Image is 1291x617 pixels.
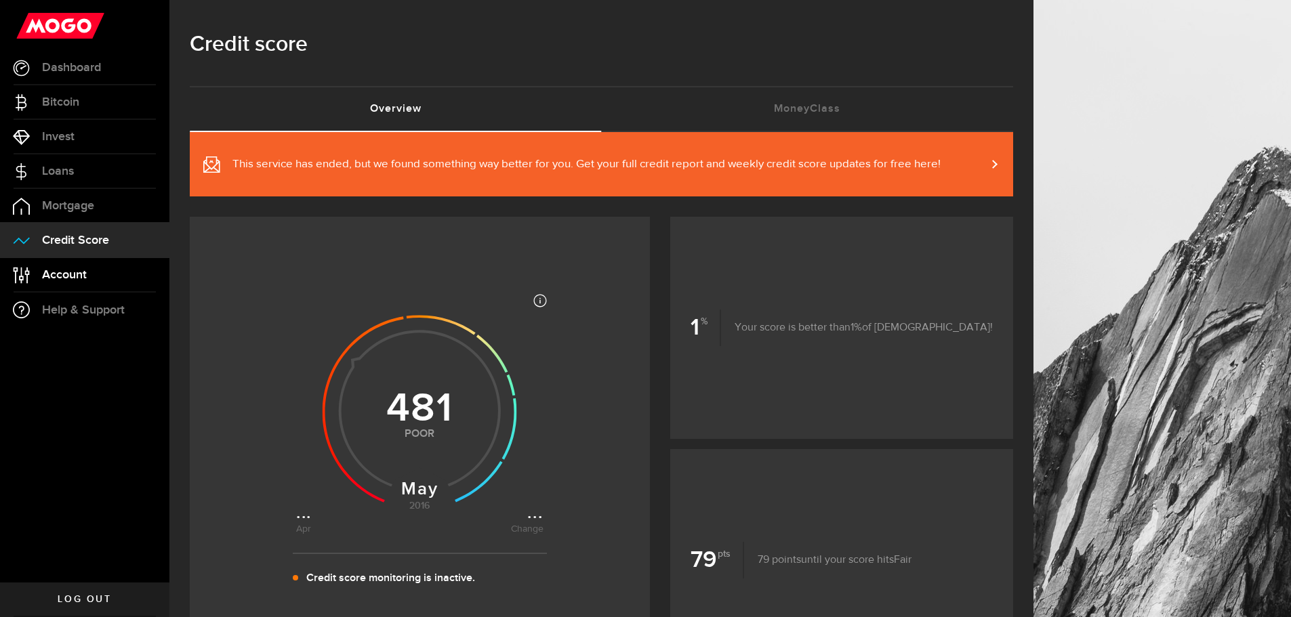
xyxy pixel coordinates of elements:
h1: Credit score [190,27,1013,62]
span: Bitcoin [42,96,79,108]
span: Log out [58,595,111,604]
span: Credit Score [42,234,109,247]
b: 1 [691,310,721,346]
span: Dashboard [42,62,101,74]
b: 79 [691,542,744,578]
ul: Tabs Navigation [190,86,1013,132]
span: Fair [894,555,911,566]
span: Mortgage [42,200,94,212]
span: Help & Support [42,304,125,316]
a: Overview [190,87,602,131]
p: Credit score monitoring is inactive. [306,570,475,587]
button: Open LiveChat chat widget [11,5,52,46]
span: Loans [42,165,74,177]
a: This service has ended, but we found something way better for you. Get your full credit report an... [190,132,1013,196]
span: 1 [851,322,862,333]
span: 79 points [758,555,801,566]
span: Invest [42,131,75,143]
span: This service has ended, but we found something way better for you. Get your full credit report an... [232,156,941,173]
a: MoneyClass [602,87,1014,131]
p: Your score is better than of [DEMOGRAPHIC_DATA]! [721,320,993,336]
span: Account [42,269,87,281]
p: until your score hits [744,552,911,568]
